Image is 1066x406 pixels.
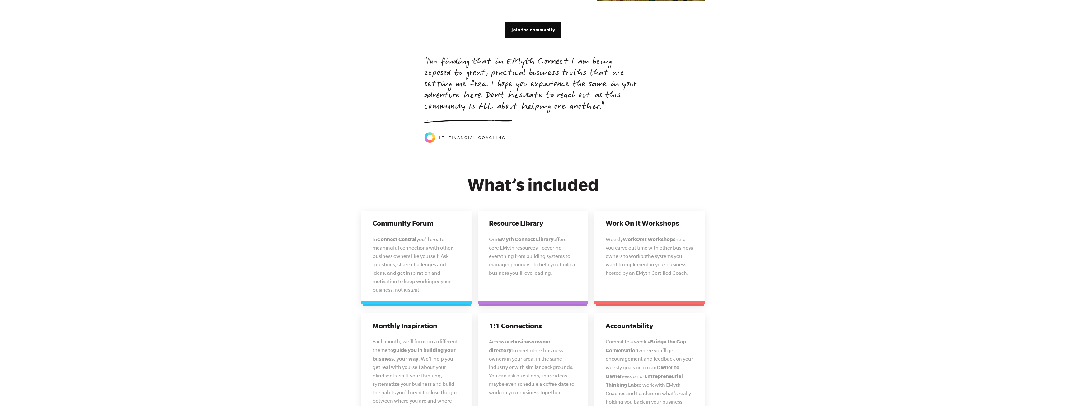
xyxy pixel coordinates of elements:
iframe: Chat Widget [1035,376,1066,406]
em: in [412,287,416,292]
h3: Accountability [606,321,694,330]
strong: Connect Central [377,236,416,242]
em: on [641,253,646,259]
em: on [435,278,441,284]
span: "I'm finding that in EMyth Connect I am being exposed to great, practical business truths that ar... [424,56,637,113]
em: On [636,236,643,242]
a: Join the community [505,22,561,38]
p: Our offers core EMyth resources—covering everything from building systems to managing money—to he... [489,235,577,277]
p: Commit to a weekly where you’ll get encouragement and feedback on your weekly goals or join an se... [606,337,694,406]
span: Each month, we'll focus on a different theme to [373,338,458,353]
h3: Resource Library [489,218,577,228]
strong: Entrepreneurial Thinking Lab [606,373,683,388]
span: Access our [489,339,513,344]
span: guide you in building your business, your way [373,347,456,362]
span: LT, Financial Coaching [439,135,506,141]
strong: Work It Workshops [623,236,675,242]
h3: Monthly Inspiration [373,321,461,330]
span: Community Forum [373,219,433,227]
p: In you’ll create meaningful connections with other business owners like yourself. Ask questions, ... [373,235,461,294]
span: to meet other business owners in your area, in the same industry or with similar backgrounds. You... [489,348,574,395]
h3: 1:1 Connections [489,321,577,330]
span: help you carve out time with other business owners to work [606,236,693,259]
span: business owner directory [489,338,551,353]
strong: Bridge the Gap Conversation [606,338,686,353]
img: ses_full_rgb [424,132,435,143]
h2: What’s included [361,175,705,194]
span: the systems you want to implement in your business, hosted by an EMyth Certified Coach. [606,253,688,276]
span: Work On It Workshops [606,219,679,227]
span: Weekly [606,236,623,242]
span: Join the community [511,26,555,33]
strong: EMyth Connect Library [498,236,553,242]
